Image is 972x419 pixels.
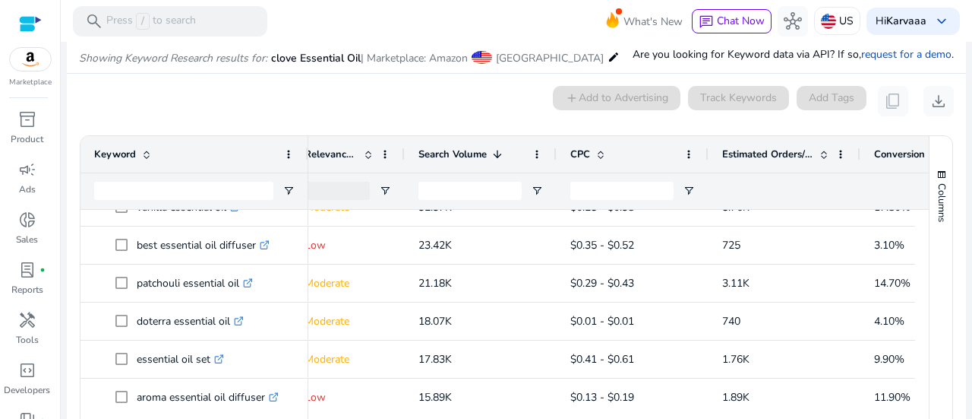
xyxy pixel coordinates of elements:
span: / [136,13,150,30]
span: Conversion Rate [874,148,949,161]
span: handyman [18,311,36,329]
p: Tools [16,333,39,347]
span: keyboard_arrow_down [933,12,951,30]
button: Open Filter Menu [531,185,543,197]
span: $0.01 - $0.01 [570,314,634,329]
button: Open Filter Menu [379,185,391,197]
span: search [85,12,103,30]
p: Reports [11,283,43,297]
span: $0.35 - $0.52 [570,238,634,252]
span: 3.10% [874,238,904,252]
button: Open Filter Menu [683,185,695,197]
button: hub [778,6,808,37]
p: Low [305,230,391,261]
i: Showing Keyword Research results for: [79,51,267,65]
span: [GEOGRAPHIC_DATA] [496,51,604,65]
p: Marketplace [9,77,52,88]
input: Keyword Filter Input [94,182,273,200]
button: Open Filter Menu [282,185,295,197]
p: US [839,8,854,34]
span: 21.18K [418,276,452,290]
span: CPC [570,148,590,161]
p: Sales [16,233,38,246]
span: Keyword [94,148,136,161]
p: best essential oil diffuser [137,230,270,261]
p: patchouli essential oil [137,268,253,299]
span: Search Volume [418,148,487,161]
input: Search Volume Filter Input [418,182,522,200]
p: Ads [19,183,36,196]
img: us.svg [821,14,836,29]
span: 9.90% [874,352,904,367]
span: $0.29 - $0.43 [570,276,634,290]
a: request for a demo [861,47,951,62]
span: 23.42K [418,238,452,252]
p: Moderate [305,306,391,337]
p: essential oil set [137,344,224,375]
span: hub [784,12,802,30]
span: inventory_2 [18,110,36,129]
span: chat [699,14,714,30]
span: Relevance Score [305,148,358,161]
input: CPC Filter Input [570,182,674,200]
p: Developers [4,383,50,397]
span: code_blocks [18,361,36,379]
span: Columns [935,183,948,222]
span: 740 [722,314,740,329]
p: aroma essential oil diffuser [137,382,279,413]
span: $0.41 - $0.61 [570,352,634,367]
span: $0.13 - $0.19 [570,390,634,405]
span: 3.11K [722,276,750,290]
span: campaign [18,160,36,179]
span: 17.83K [418,352,452,367]
span: fiber_manual_record [39,267,46,273]
span: | Marketplace: Amazon [361,51,468,65]
span: 18.07K [418,314,452,329]
b: Karvaaa [886,14,926,28]
p: Are you looking for Keyword data via API? If so, . [633,46,954,62]
span: clove Essential Oil [271,51,361,65]
span: Chat Now [717,14,765,28]
span: 4.10% [874,314,904,329]
img: amazon.svg [10,48,51,71]
p: doterra essential oil [137,306,244,337]
p: Moderate [305,268,391,299]
mat-icon: edit [607,48,620,66]
span: 725 [722,238,740,252]
span: 14.70% [874,276,910,290]
button: chatChat Now [692,9,772,33]
span: Estimated Orders/Month [722,148,813,161]
span: 1.76K [722,352,750,367]
span: 1.89K [722,390,750,405]
span: 11.90% [874,390,910,405]
span: 32.37K [418,200,452,214]
p: Moderate [305,344,391,375]
span: 15.89K [418,390,452,405]
span: What's New [623,8,683,35]
p: Low [305,382,391,413]
span: donut_small [18,211,36,229]
span: download [929,92,948,110]
button: download [923,86,954,116]
p: Product [11,132,43,146]
p: Hi [876,16,926,27]
p: Press to search [106,13,196,30]
span: lab_profile [18,261,36,279]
